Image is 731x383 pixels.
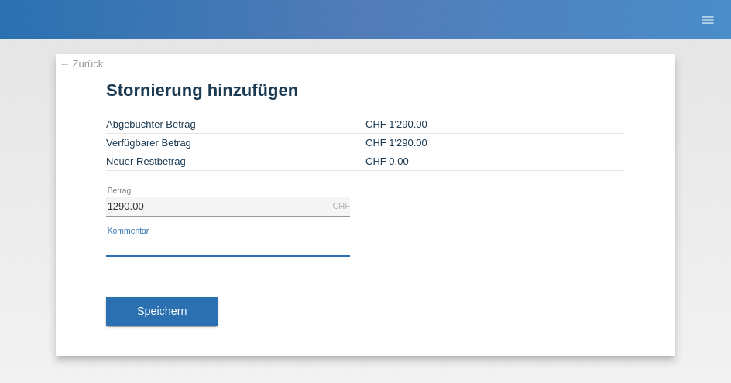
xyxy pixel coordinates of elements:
[106,152,365,171] td: Neuer Restbetrag
[365,118,427,130] span: CHF 1'290.00
[106,134,365,152] td: Verfügbarer Betrag
[365,137,427,149] span: CHF 1'290.00
[332,201,350,210] div: CHF
[106,80,625,100] h1: Stornierung hinzufügen
[106,297,218,327] button: Speichern
[692,15,723,24] a: menu
[365,156,409,167] span: CHF 0.00
[106,115,365,134] td: Abgebuchter Betrag
[137,305,187,317] span: Speichern
[700,12,716,28] i: menu
[60,58,103,70] a: ← Zurück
